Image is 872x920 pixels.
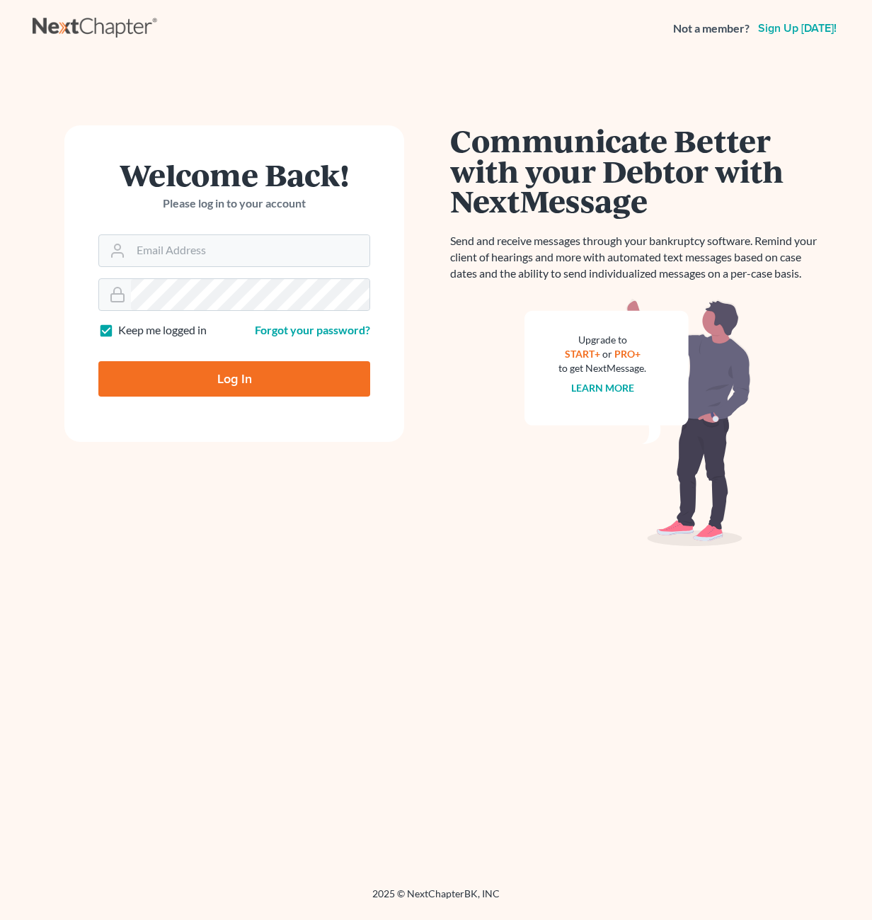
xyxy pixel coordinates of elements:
strong: Not a member? [673,21,750,37]
label: Keep me logged in [118,322,207,339]
span: or [602,348,612,360]
div: Upgrade to [558,333,646,347]
a: START+ [565,348,600,360]
input: Log In [98,361,370,397]
div: 2025 © NextChapterBK, INC [33,887,839,912]
a: Learn more [571,382,634,394]
img: nextmessage_bg-59042aed3d76b12b5cd301f8e5b87938c9018125f34e5fa2b7a6b67550977c72.svg [524,299,751,547]
a: Sign up [DATE]! [755,23,839,34]
p: Please log in to your account [98,195,370,212]
a: PRO+ [614,348,641,360]
input: Email Address [131,235,369,266]
div: to get NextMessage. [558,361,646,375]
p: Send and receive messages through your bankruptcy software. Remind your client of hearings and mo... [450,233,825,282]
a: Forgot your password? [255,323,370,336]
h1: Welcome Back! [98,159,370,190]
h1: Communicate Better with your Debtor with NextMessage [450,125,825,216]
